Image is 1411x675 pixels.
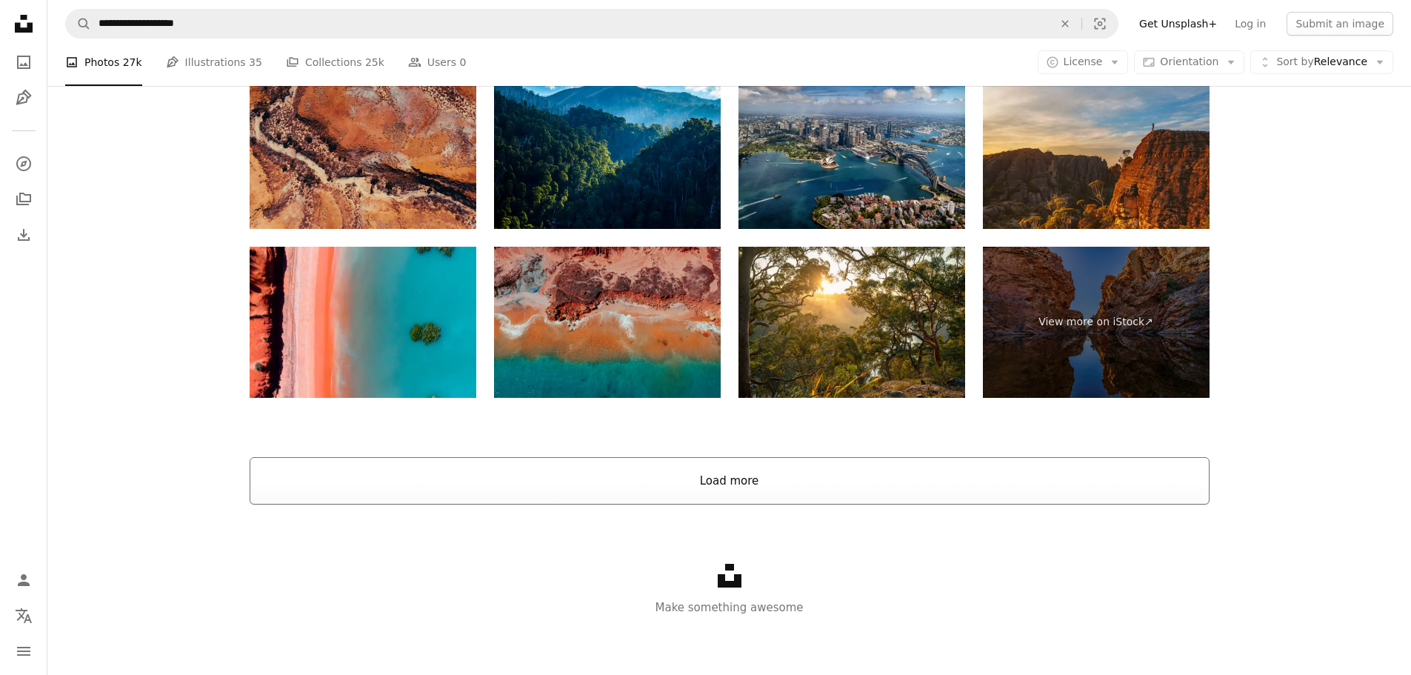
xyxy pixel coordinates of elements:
button: Search Unsplash [66,10,91,38]
a: Log in / Sign up [9,565,39,595]
button: License [1038,50,1129,74]
p: Make something awesome [47,599,1411,616]
a: Photos [9,47,39,77]
a: Illustrations [9,83,39,113]
span: 25k [365,54,384,70]
img: A birds eye aerial view of a orange sandy beach meeting turquoise blue water with mangrove trees [250,247,476,398]
span: Relevance [1276,55,1367,70]
a: Illustrations 35 [166,39,262,86]
button: Visual search [1082,10,1118,38]
a: Home — Unsplash [9,9,39,41]
span: 0 [460,54,467,70]
span: 35 [249,54,262,70]
a: View more on iStock↗ [983,247,1210,398]
a: Log in [1226,12,1275,36]
a: Collections 25k [286,39,384,86]
button: Orientation [1134,50,1244,74]
button: Submit an image [1287,12,1393,36]
button: Sort byRelevance [1250,50,1393,74]
a: Explore [9,149,39,179]
span: Sort by [1276,56,1313,67]
a: Download History [9,220,39,250]
span: License [1064,56,1103,67]
img: Hiker standing on rock watching sunrise over dramatic mountain landscape [983,78,1210,229]
img: Drone shot of the beautiful Sydney Harbor [738,78,965,229]
a: Get Unsplash+ [1130,12,1226,36]
button: Language [9,601,39,631]
button: Load more [250,457,1210,505]
form: Find visuals sitewide [65,9,1118,39]
a: Users 0 [408,39,467,86]
button: Clear [1049,10,1081,38]
button: Menu [9,636,39,666]
img: Idyllic Remote Beach Destination [494,247,721,398]
img: Beautiful sunrise bursting through the eucalyptus trees as it rises over a mountain beside a rive... [738,247,965,398]
span: Orientation [1160,56,1218,67]
img: Aerial View of Desert Terrain With Red Rocks and Dirt Textures Patterns Kimberley Broome Pilbara ... [250,78,476,229]
a: Collections [9,184,39,214]
img: Trees In Forest Against Sky [494,78,721,229]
